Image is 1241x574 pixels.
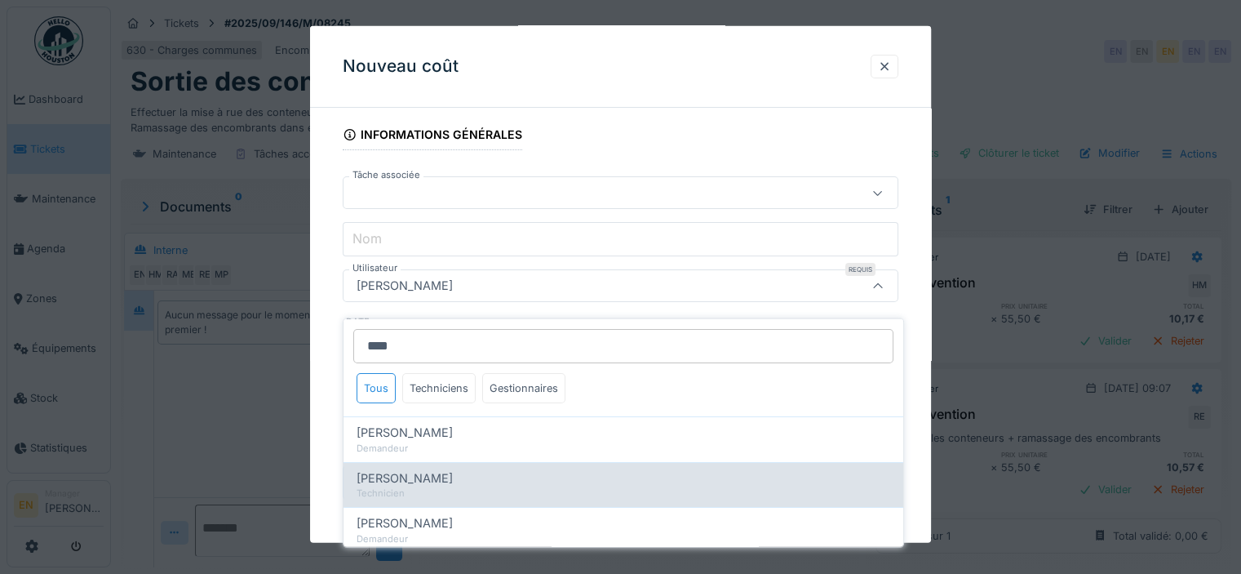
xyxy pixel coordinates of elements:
label: Tâche associée [349,168,423,182]
span: [PERSON_NAME] [357,469,453,487]
div: Informations générales [343,122,522,150]
label: Nom [349,229,385,248]
div: Technicien [357,487,890,501]
div: Demandeur [357,532,890,545]
div: Requis [845,263,875,276]
span: [PERSON_NAME] [357,514,453,532]
span: [PERSON_NAME] [357,424,453,442]
label: Date [346,315,898,333]
div: Techniciens [402,373,476,403]
h3: Nouveau coût [343,56,459,77]
div: Gestionnaires [482,373,565,403]
div: Tous [357,373,396,403]
div: [PERSON_NAME] [350,277,459,295]
label: Utilisateur [349,261,401,275]
div: Demandeur [357,441,890,455]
